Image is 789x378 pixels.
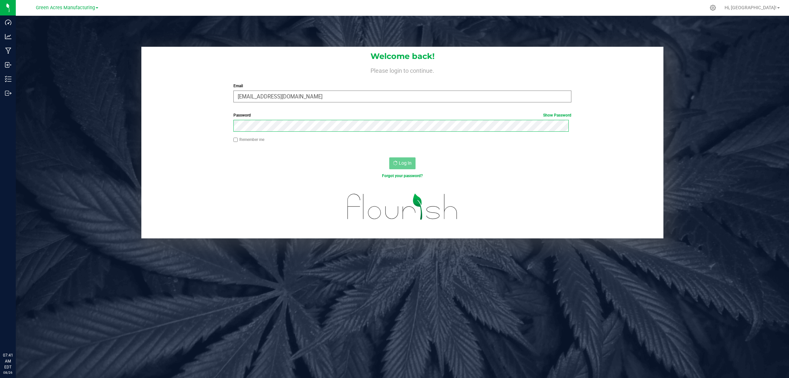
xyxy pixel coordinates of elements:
[382,174,423,178] a: Forgot your password?
[233,83,572,89] label: Email
[5,19,12,26] inline-svg: Dashboard
[5,47,12,54] inline-svg: Manufacturing
[233,113,251,118] span: Password
[337,186,468,228] img: flourish_logo.svg
[233,138,238,142] input: Remember me
[5,76,12,82] inline-svg: Inventory
[543,113,571,118] a: Show Password
[399,160,412,166] span: Log In
[36,5,95,11] span: Green Acres Manufacturing
[141,66,663,74] h4: Please login to continue.
[389,157,416,169] button: Log In
[141,52,663,61] h1: Welcome back!
[233,137,264,143] label: Remember me
[5,62,12,68] inline-svg: Inbound
[5,33,12,40] inline-svg: Analytics
[3,370,13,375] p: 08/26
[709,5,717,11] div: Manage settings
[3,352,13,370] p: 07:41 AM EDT
[5,90,12,96] inline-svg: Outbound
[725,5,777,10] span: Hi, [GEOGRAPHIC_DATA]!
